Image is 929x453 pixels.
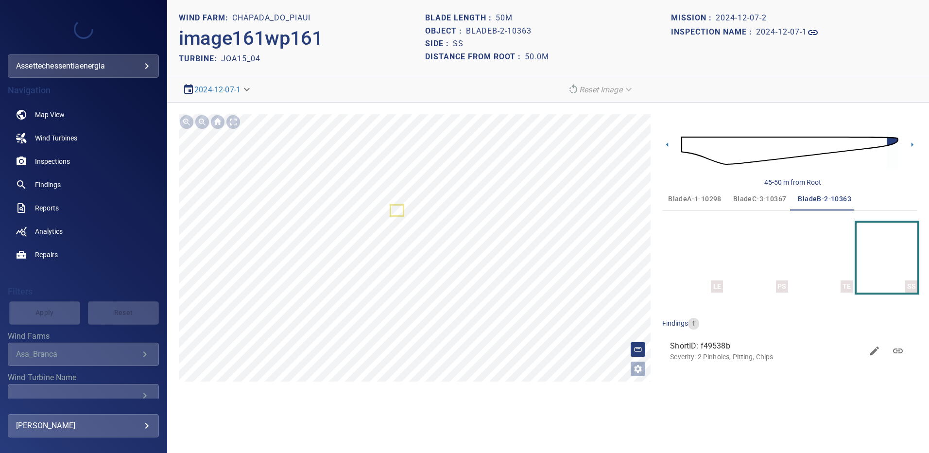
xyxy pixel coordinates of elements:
span: Map View [35,110,65,120]
label: Wind Farms [8,332,159,340]
h1: 2024-12-07-2 [716,14,767,23]
button: PS [727,223,788,293]
h1: 50.0m [525,52,549,62]
a: findings noActive [8,173,159,196]
div: SS [905,280,917,293]
h2: TURBINE: [179,54,221,63]
h1: Mission : [671,14,716,23]
a: reports noActive [8,196,159,220]
h1: SS [453,39,464,49]
div: 45-50 m from Root [764,177,821,187]
h1: Blade length : [425,14,496,23]
img: Zoom out [194,114,210,130]
span: bladeB-2-10363 [798,193,851,205]
h1: Inspection name : [671,28,756,37]
a: PS [753,223,762,293]
div: Asa_Branca [16,349,139,359]
div: PS [776,280,788,293]
a: LE [688,223,698,293]
button: SS [857,223,917,293]
div: 2024-12-07-1 [179,81,256,98]
div: [PERSON_NAME] [16,418,151,434]
span: bladeA-1-10298 [668,193,722,205]
div: LE [711,280,723,293]
span: Reports [35,203,59,213]
img: Toggle full page [225,114,241,130]
button: LE [662,223,723,293]
a: 2024-12-07-1 [194,85,241,94]
p: Severity: 2 Pinholes, Pitting, Chips [670,352,863,362]
h1: Object : [425,27,466,36]
span: Findings [35,180,61,190]
img: Go home [210,114,225,130]
span: Analytics [35,226,63,236]
span: bladeC-3-10367 [733,193,787,205]
img: Zoom in [179,114,194,130]
img: d [681,124,898,177]
h1: 2024-12-07-1 [756,28,807,37]
em: Reset Image [579,85,622,94]
span: Inspections [35,157,70,166]
label: Wind Turbine Name [8,374,159,382]
h2: image161wp161 [179,27,323,50]
a: inspections noActive [8,150,159,173]
h1: WIND FARM: [179,14,232,23]
h1: 50m [496,14,513,23]
span: 1 [688,319,699,329]
div: Wind Turbine Name [8,384,159,407]
div: assettechessentiaenergia [16,58,151,74]
h1: Chapada_do_Piaui [232,14,310,23]
span: ShortID: f49538b [670,340,863,352]
div: Reset Image [564,81,638,98]
a: TE [817,223,827,293]
span: findings [662,319,688,327]
div: assettechessentiaenergia [8,54,159,78]
h2: JOA15_04 [221,54,260,63]
a: SS [882,223,892,293]
a: map noActive [8,103,159,126]
span: Wind Turbines [35,133,77,143]
h4: Filters [8,287,159,296]
h1: Side : [425,39,453,49]
h1: bladeB-2-10363 [466,27,532,36]
a: repairs noActive [8,243,159,266]
h4: Navigation [8,86,159,95]
span: Repairs [35,250,58,260]
h1: Distance from root : [425,52,525,62]
button: TE [792,223,853,293]
div: TE [841,280,853,293]
button: Open image filters and tagging options [630,361,646,377]
a: windturbines noActive [8,126,159,150]
a: 2024-12-07-1 [756,27,819,38]
div: Wind Farms [8,343,159,366]
a: analytics noActive [8,220,159,243]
